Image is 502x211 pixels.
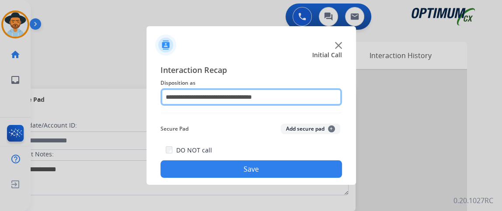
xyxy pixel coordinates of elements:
button: Save [160,160,342,178]
span: Secure Pad [160,124,188,134]
span: Disposition as [160,78,342,88]
button: Add secure pad+ [281,124,340,134]
span: Interaction Recap [160,64,342,78]
span: + [328,125,335,132]
label: DO NOT call [176,146,212,155]
img: contactIcon [155,35,176,55]
span: Initial Call [312,51,342,59]
p: 0.20.1027RC [453,195,493,206]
